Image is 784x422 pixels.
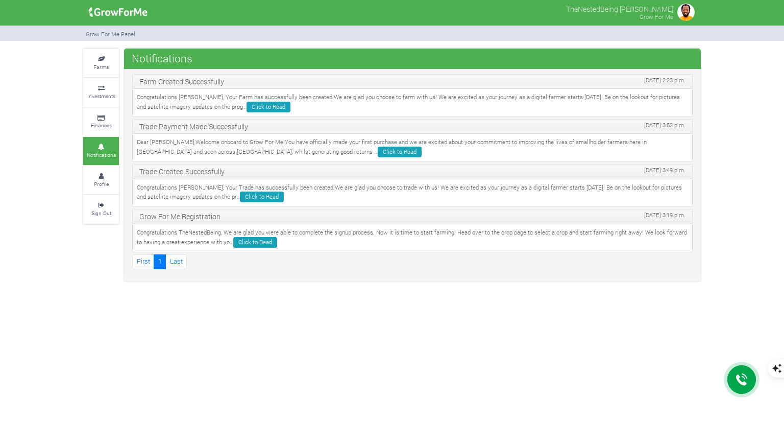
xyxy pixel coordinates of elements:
p: Dear [PERSON_NAME],Welcome onboard to Grow For Me!You have officially made your first purchase an... [137,138,688,157]
small: Notifications [87,151,116,158]
a: Click to Read [233,237,277,248]
a: 1 [154,254,166,269]
a: Last [165,254,187,269]
nav: Page Navigation [132,254,693,269]
p: Congratulations TheNestedBeing, We are glad you were able to complete the signup process. Now it ... [137,228,688,248]
small: Investments [87,92,115,100]
small: Grow For Me [640,13,673,20]
a: Click to Read [240,192,284,202]
a: Sign Out [83,195,119,223]
span: Notifications [129,48,195,68]
a: Profile [83,166,119,194]
p: Grow For Me Registration [139,211,685,222]
a: Notifications [83,137,119,165]
a: Finances [83,108,119,136]
span: [DATE] 3:49 p.m. [644,166,685,175]
a: Click to Read [378,147,422,157]
span: [DATE] 3:19 p.m. [644,211,685,220]
span: [DATE] 2:23 p.m. [644,76,685,85]
p: TheNestedBeing [PERSON_NAME] [566,2,673,14]
small: Farms [93,63,109,71]
p: Trade Created Successfully [139,166,685,177]
small: Profile [94,180,109,187]
a: Click to Read [247,102,290,112]
small: Sign Out [91,209,111,217]
span: [DATE] 3:52 p.m. [644,121,685,130]
p: Farm Created Successfully [139,76,685,87]
img: growforme image [85,2,151,22]
p: Congratulations [PERSON_NAME], Your Farm has successfully been created!We are glad you choose to ... [137,93,688,112]
small: Finances [91,122,112,129]
p: Trade Payment Made Successfully [139,121,685,132]
a: Investments [83,78,119,106]
a: Farms [83,49,119,77]
small: Grow For Me Panel [86,30,135,38]
p: Congratulations [PERSON_NAME], Your Trade has successfully been created!We are glad you choose to... [137,183,688,203]
img: growforme image [676,2,696,22]
a: First [132,254,154,269]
